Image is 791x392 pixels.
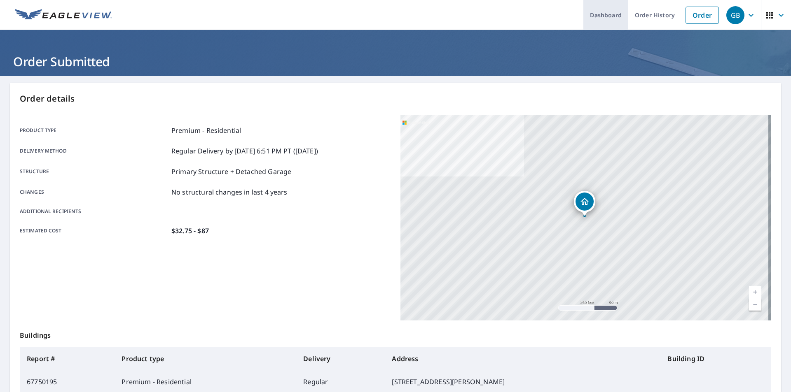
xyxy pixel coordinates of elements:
[20,347,115,370] th: Report #
[20,146,168,156] p: Delivery method
[15,9,112,21] img: EV Logo
[171,226,209,236] p: $32.75 - $87
[661,347,771,370] th: Building ID
[20,125,168,135] p: Product type
[20,208,168,215] p: Additional recipients
[171,146,318,156] p: Regular Delivery by [DATE] 6:51 PM PT ([DATE])
[10,53,781,70] h1: Order Submitted
[686,7,719,24] a: Order
[115,347,297,370] th: Product type
[171,187,288,197] p: No structural changes in last 4 years
[20,187,168,197] p: Changes
[20,320,771,347] p: Buildings
[297,347,385,370] th: Delivery
[726,6,744,24] div: GB
[20,167,168,176] p: Structure
[20,226,168,236] p: Estimated cost
[171,167,291,176] p: Primary Structure + Detached Garage
[171,125,241,135] p: Premium - Residential
[749,298,761,311] a: Current Level 17, Zoom Out
[385,347,661,370] th: Address
[20,93,771,105] p: Order details
[749,286,761,298] a: Current Level 17, Zoom In
[574,191,595,216] div: Dropped pin, building 1, Residential property, 905 Glen Oaks Ter West Des Moines, IA 50266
